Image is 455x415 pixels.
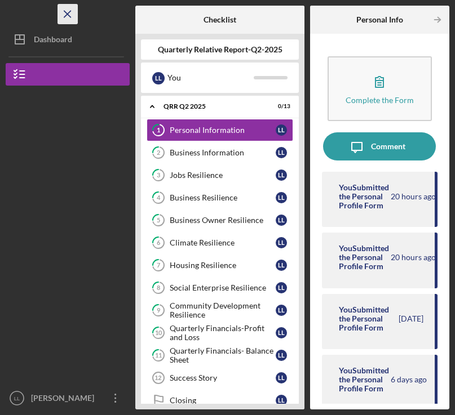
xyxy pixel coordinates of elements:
[276,192,287,203] div: L L
[147,389,293,412] a: ClosingLL
[339,366,389,393] div: You Submitted the Personal Profile Form
[152,72,165,84] div: L L
[339,183,389,210] div: You Submitted the Personal Profile Form
[399,314,423,323] time: 2025-08-20 17:43
[276,124,287,136] div: L L
[276,395,287,406] div: L L
[276,215,287,226] div: L L
[157,284,160,292] tspan: 8
[170,396,276,405] div: Closing
[147,141,293,164] a: 2Business InformationLL
[147,367,293,389] a: 12Success StoryLL
[167,68,254,87] div: You
[270,103,290,110] div: 0 / 13
[155,329,162,337] tspan: 10
[6,387,130,409] button: LL[PERSON_NAME]
[157,172,160,179] tspan: 3
[157,262,161,269] tspan: 7
[371,132,405,160] div: Comment
[157,239,161,247] tspan: 6
[346,96,414,104] div: Complete the Form
[356,15,431,24] b: Personal Information
[147,209,293,231] a: 5Business Owner ResilienceLL
[158,45,282,54] b: Quarterly Relative Report-Q2-2025
[276,282,287,293] div: L L
[276,350,287,361] div: L L
[170,324,276,342] div: Quarterly Financials-Profit and Loss
[276,327,287,338] div: L L
[170,283,276,292] div: Social Enterprise Resilience
[157,194,161,202] tspan: 4
[157,149,160,157] tspan: 2
[170,126,276,135] div: Personal Information
[157,307,161,314] tspan: 9
[147,254,293,276] a: 7Housing ResilienceLL
[170,238,276,247] div: Climate Resilience
[147,344,293,367] a: 11Quarterly Financials- Balance SheetLL
[157,127,160,134] tspan: 1
[164,103,262,110] div: QRR Q2 2025
[147,186,293,209] a: 4Business ResilienceLL
[147,119,293,141] a: 1Personal InformationLL
[147,299,293,322] a: 9Community Development ResilienceLL
[170,261,276,270] div: Housing Resilience
[276,372,287,383] div: L L
[147,322,293,344] a: 10Quarterly Financials-Profit and LossLL
[276,237,287,248] div: L L
[147,276,293,299] a: 8Social Enterprise ResilienceLL
[276,305,287,316] div: L L
[339,244,389,271] div: You Submitted the Personal Profile Form
[170,346,276,364] div: Quarterly Financials- Balance Sheet
[170,193,276,202] div: Business Resilience
[6,28,130,51] button: Dashboard
[339,305,396,332] div: You Submitted the Personal Profile Form
[147,164,293,186] a: 3Jobs ResilienceLL
[204,15,236,24] b: Checklist
[170,216,276,225] div: Business Owner Resilience
[157,217,160,224] tspan: 5
[154,374,161,381] tspan: 12
[155,352,162,359] tspan: 11
[14,395,20,401] text: LL
[276,169,287,181] div: L L
[276,147,287,158] div: L L
[391,375,427,384] time: 2025-08-15 17:37
[28,387,101,412] div: [PERSON_NAME]
[323,132,436,160] button: Comment
[170,171,276,180] div: Jobs Resilience
[391,253,436,262] time: 2025-08-20 23:02
[276,260,287,271] div: L L
[170,301,276,319] div: Community Development Resilience
[391,192,436,201] time: 2025-08-20 23:02
[147,231,293,254] a: 6Climate ResilienceLL
[170,148,276,157] div: Business Information
[328,56,431,121] button: Complete the Form
[170,373,276,382] div: Success Story
[34,28,72,53] div: Dashboard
